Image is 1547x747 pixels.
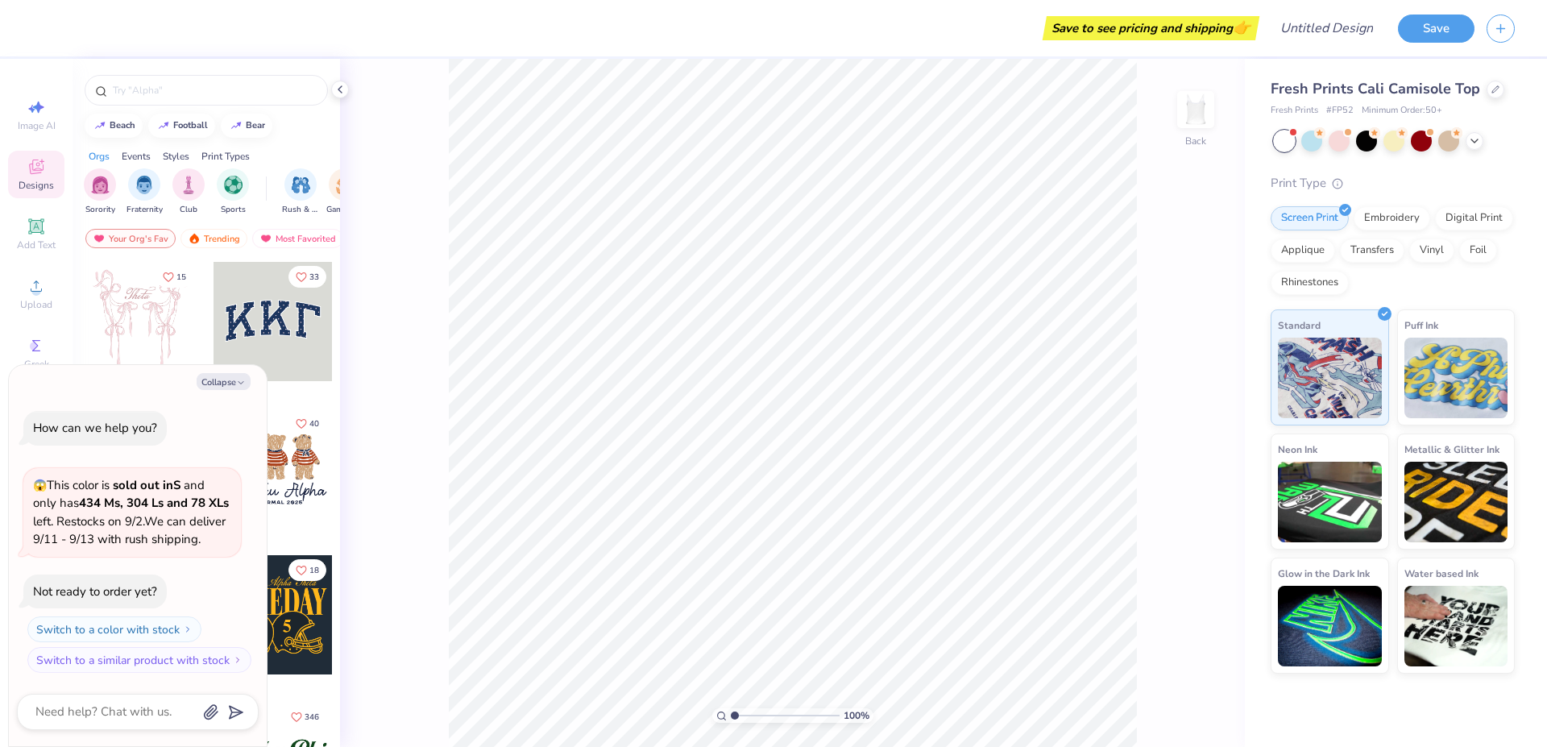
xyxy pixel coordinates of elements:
[844,708,869,723] span: 100 %
[233,655,243,665] img: Switch to a similar product with stock
[33,477,229,548] span: This color is and only has left . Restocks on 9/2. We can deliver 9/11 - 9/13 with rush shipping.
[201,149,250,164] div: Print Types
[172,168,205,216] div: filter for Club
[217,168,249,216] button: filter button
[163,149,189,164] div: Styles
[282,168,319,216] div: filter for Rush & Bid
[1185,134,1206,148] div: Back
[1278,586,1382,666] img: Glow in the Dark Ink
[126,204,163,216] span: Fraternity
[1354,206,1430,230] div: Embroidery
[1340,239,1404,263] div: Transfers
[1398,15,1474,43] button: Save
[85,204,115,216] span: Sorority
[188,233,201,244] img: trending.gif
[122,149,151,164] div: Events
[288,559,326,581] button: Like
[84,168,116,216] button: filter button
[20,298,52,311] span: Upload
[1271,104,1318,118] span: Fresh Prints
[224,176,243,194] img: Sports Image
[1404,462,1508,542] img: Metallic & Glitter Ink
[91,176,110,194] img: Sorority Image
[24,358,49,371] span: Greek
[1409,239,1454,263] div: Vinyl
[33,420,157,436] div: How can we help you?
[27,616,201,642] button: Switch to a color with stock
[288,266,326,288] button: Like
[1047,16,1255,40] div: Save to see pricing and shipping
[1180,93,1212,126] img: Back
[89,149,110,164] div: Orgs
[85,114,143,138] button: beach
[180,229,247,248] div: Trending
[1271,174,1515,193] div: Print Type
[85,229,176,248] div: Your Org's Fav
[157,121,170,131] img: trend_line.gif
[1404,441,1499,458] span: Metallic & Glitter Ink
[1278,441,1317,458] span: Neon Ink
[1278,565,1370,582] span: Glow in the Dark Ink
[1271,79,1480,98] span: Fresh Prints Cali Camisole Top
[309,273,319,281] span: 33
[230,121,243,131] img: trend_line.gif
[111,82,317,98] input: Try "Alpha"
[1233,18,1250,37] span: 👉
[282,168,319,216] button: filter button
[183,625,193,634] img: Switch to a color with stock
[259,233,272,244] img: most_fav.gif
[126,168,163,216] div: filter for Fraternity
[1404,317,1438,334] span: Puff Ink
[1271,239,1335,263] div: Applique
[221,114,272,138] button: bear
[1362,104,1442,118] span: Minimum Order: 50 +
[33,478,47,493] span: 😱
[84,168,116,216] div: filter for Sorority
[217,168,249,216] div: filter for Sports
[113,477,180,493] strong: sold out in S
[33,583,157,600] div: Not ready to order yet?
[1404,586,1508,666] img: Water based Ink
[309,420,319,428] span: 40
[282,204,319,216] span: Rush & Bid
[288,413,326,434] button: Like
[156,266,193,288] button: Like
[110,121,135,130] div: beach
[180,204,197,216] span: Club
[176,273,186,281] span: 15
[326,204,363,216] span: Game Day
[18,119,56,132] span: Image AI
[93,121,106,131] img: trend_line.gif
[336,176,355,194] img: Game Day Image
[1271,271,1349,295] div: Rhinestones
[126,168,163,216] button: filter button
[284,706,326,728] button: Like
[309,566,319,575] span: 18
[173,121,208,130] div: football
[1435,206,1513,230] div: Digital Print
[252,229,343,248] div: Most Favorited
[1326,104,1354,118] span: # FP52
[148,114,215,138] button: football
[93,233,106,244] img: most_fav.gif
[305,713,319,721] span: 346
[1271,206,1349,230] div: Screen Print
[172,168,205,216] button: filter button
[180,176,197,194] img: Club Image
[1404,565,1479,582] span: Water based Ink
[221,204,246,216] span: Sports
[292,176,310,194] img: Rush & Bid Image
[246,121,265,130] div: bear
[1404,338,1508,418] img: Puff Ink
[197,373,251,390] button: Collapse
[326,168,363,216] div: filter for Game Day
[19,179,54,192] span: Designs
[135,176,153,194] img: Fraternity Image
[17,239,56,251] span: Add Text
[79,495,229,511] strong: 434 Ms, 304 Ls and 78 XLs
[1278,338,1382,418] img: Standard
[1267,12,1386,44] input: Untitled Design
[1278,462,1382,542] img: Neon Ink
[1459,239,1497,263] div: Foil
[326,168,363,216] button: filter button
